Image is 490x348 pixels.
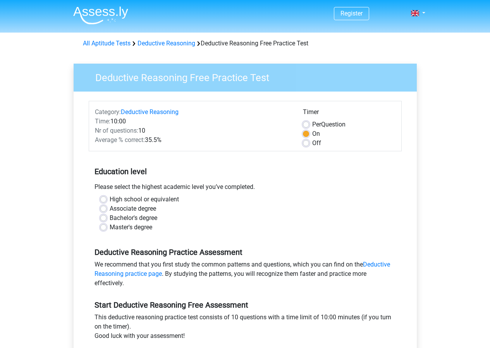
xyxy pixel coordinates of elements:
[121,108,179,116] a: Deductive Reasoning
[89,117,297,126] div: 10:00
[95,127,138,134] span: Nr of questions:
[110,213,157,223] label: Bachelor's degree
[138,40,195,47] a: Deductive Reasoning
[303,107,395,120] div: Timer
[110,223,152,232] label: Master's degree
[95,108,121,116] span: Category:
[95,118,110,125] span: Time:
[73,6,128,24] img: Assessly
[80,39,411,48] div: Deductive Reasoning Free Practice Test
[89,135,297,145] div: 35.5%
[89,260,402,291] div: We recommend that you first study the common patterns and questions, which you can find on the . ...
[86,69,411,84] h3: Deductive Reasoning Free Practice Test
[89,126,297,135] div: 10
[312,139,321,148] label: Off
[95,164,396,179] h5: Education level
[340,10,363,17] a: Register
[89,313,402,344] div: This deductive reasoning practice test consists of 10 questions with a time limit of 10:00 minute...
[95,248,396,257] h5: Deductive Reasoning Practice Assessment
[89,182,402,195] div: Please select the highest academic level you’ve completed.
[312,120,346,129] label: Question
[83,40,131,47] a: All Aptitude Tests
[95,300,396,310] h5: Start Deductive Reasoning Free Assessment
[312,129,320,139] label: On
[110,195,179,204] label: High school or equivalent
[110,204,156,213] label: Associate degree
[312,121,321,128] span: Per
[95,136,145,144] span: Average % correct:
